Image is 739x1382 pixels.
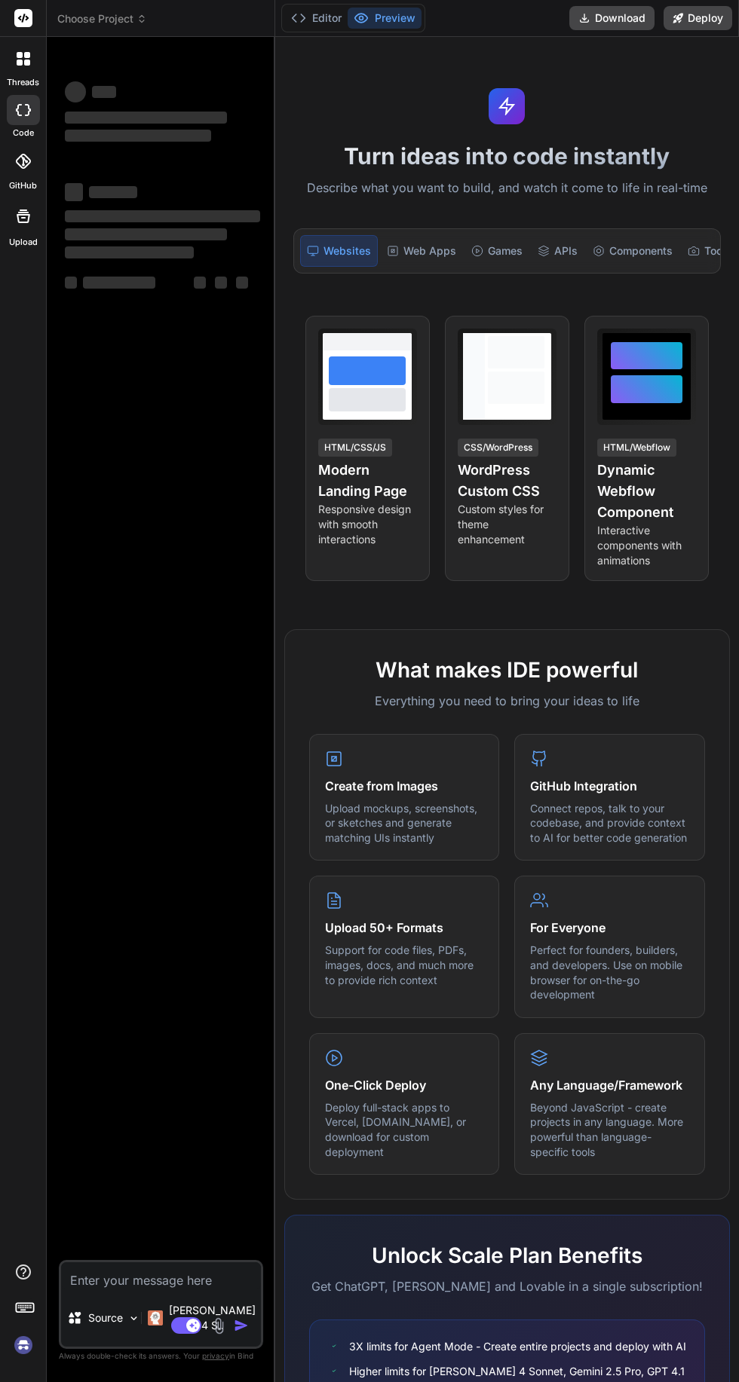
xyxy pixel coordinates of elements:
[458,460,557,502] h4: WordPress Custom CSS
[587,235,679,267] div: Components
[325,1100,484,1159] p: Deploy full-stack apps to Vercel, [DOMAIN_NAME], or download for custom deployment
[88,1310,123,1325] p: Source
[9,236,38,249] label: Upload
[215,277,227,289] span: ‌
[532,235,584,267] div: APIs
[210,1317,228,1335] img: attachment
[13,127,34,139] label: code
[325,801,484,845] p: Upload mockups, screenshots, or sketches and generate matching UIs instantly
[284,179,730,198] p: Describe what you want to build, and watch it come to life in real-time
[530,919,689,937] h4: For Everyone
[530,943,689,1001] p: Perfect for founders, builders, and developers. Use on mobile browser for on-the-go development
[284,142,730,170] h1: Turn ideas into code instantly
[59,1349,263,1363] p: Always double-check its answers. Your in Bind
[349,1338,686,1354] span: 3X limits for Agent Mode - Create entire projects and deploy with AI
[65,130,211,142] span: ‌
[458,502,557,547] p: Custom styles for theme enhancement
[309,1277,705,1295] p: Get ChatGPT, [PERSON_NAME] and Lovable in a single subscription!
[169,1303,256,1333] p: [PERSON_NAME] 4 S..
[65,210,260,222] span: ‌
[318,439,392,457] div: HTML/CSS/JS
[664,6,732,30] button: Deploy
[682,235,737,267] div: Tools
[65,277,77,289] span: ‌
[57,11,147,26] span: Choose Project
[300,235,378,267] div: Websites
[65,81,86,102] span: ‌
[11,1332,36,1358] img: signin
[530,801,689,845] p: Connect repos, talk to your codebase, and provide context to AI for better code generation
[65,246,194,258] span: ‌
[202,1351,229,1360] span: privacy
[325,1076,484,1094] h4: One-Click Deploy
[318,502,417,547] p: Responsive design with smooth interactions
[597,460,696,523] h4: Dynamic Webflow Component
[7,76,39,89] label: threads
[92,86,116,98] span: ‌
[325,777,484,795] h4: Create from Images
[65,183,83,201] span: ‌
[597,439,676,457] div: HTML/Webflow
[9,179,37,192] label: GitHub
[285,8,348,29] button: Editor
[530,777,689,795] h4: GitHub Integration
[348,8,422,29] button: Preview
[349,1363,685,1379] span: Higher limits for [PERSON_NAME] 4 Sonnet, Gemini 2.5 Pro, GPT 4.1
[530,1076,689,1094] h4: Any Language/Framework
[381,235,462,267] div: Web Apps
[236,277,248,289] span: ‌
[597,523,696,568] p: Interactive components with animations
[325,943,484,987] p: Support for code files, PDFs, images, docs, and much more to provide rich context
[65,112,227,124] span: ‌
[83,277,155,289] span: ‌
[309,654,705,686] h2: What makes IDE powerful
[309,1240,705,1271] h2: Unlock Scale Plan Benefits
[148,1310,163,1325] img: Claude 4 Sonnet
[569,6,655,30] button: Download
[530,1100,689,1159] p: Beyond JavaScript - create projects in any language. More powerful than language-specific tools
[465,235,529,267] div: Games
[194,277,206,289] span: ‌
[127,1312,140,1325] img: Pick Models
[325,919,484,937] h4: Upload 50+ Formats
[318,460,417,502] h4: Modern Landing Page
[458,439,538,457] div: CSS/WordPress
[309,692,705,710] p: Everything you need to bring your ideas to life
[234,1318,249,1333] img: icon
[65,228,227,240] span: ‌
[89,186,137,198] span: ‌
